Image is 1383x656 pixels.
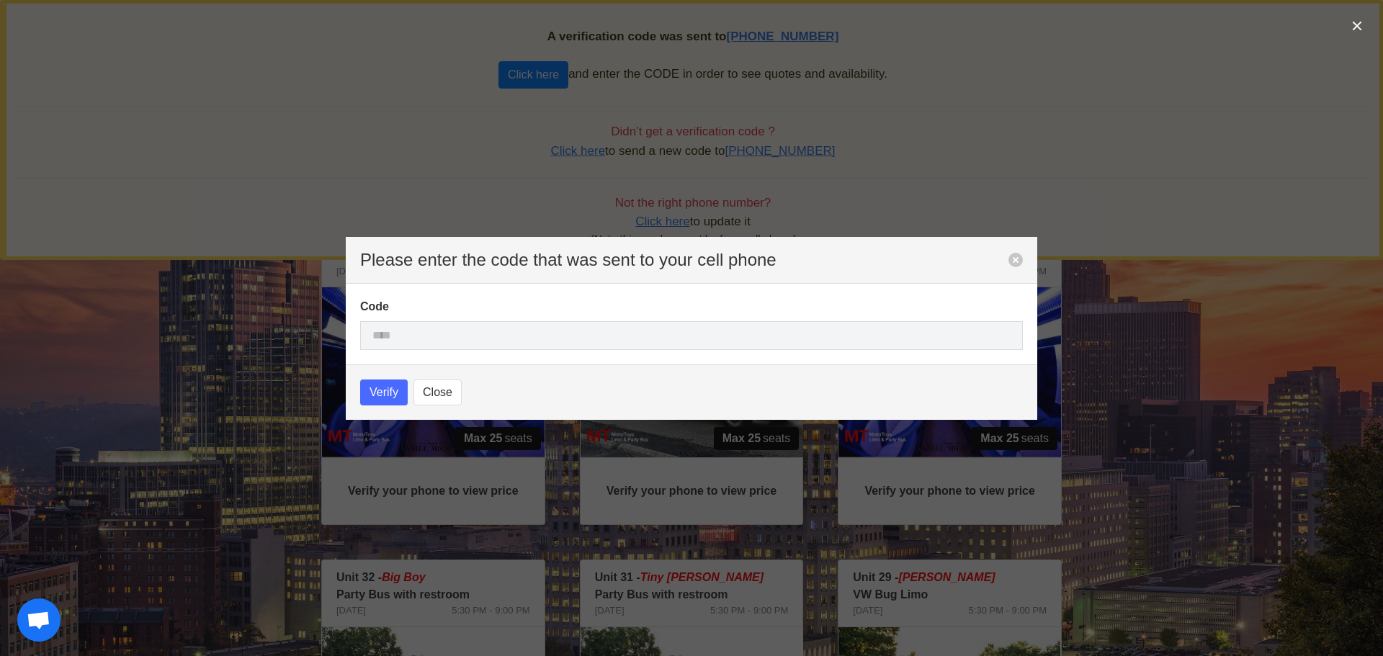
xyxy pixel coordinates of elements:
[17,598,61,642] a: Open chat
[360,251,1008,269] p: Please enter the code that was sent to your cell phone
[370,384,398,401] span: Verify
[413,379,462,405] button: Close
[360,379,408,405] button: Verify
[360,298,1023,315] label: Code
[423,384,452,401] span: Close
